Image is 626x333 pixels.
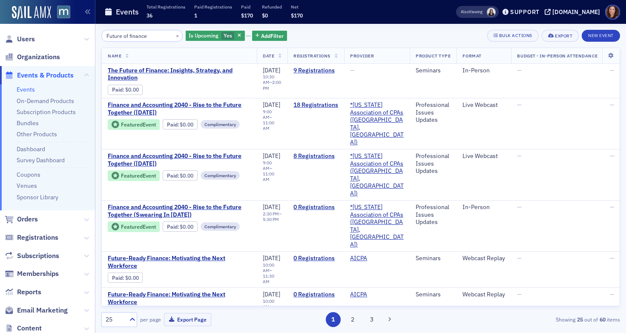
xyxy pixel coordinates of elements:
[263,66,280,74] span: [DATE]
[201,171,240,180] div: Complimentary
[5,306,68,315] a: Email Marketing
[263,152,280,160] span: [DATE]
[5,52,60,62] a: Organizations
[517,101,522,109] span: —
[5,324,42,333] a: Content
[542,30,579,42] button: Export
[17,193,58,201] a: Sponsor Library
[125,86,139,93] span: $0.00
[5,34,35,44] a: Users
[163,221,198,232] div: Paid: 0 - $0
[293,53,330,59] span: Registrations
[108,53,121,59] span: Name
[545,9,603,15] button: [DOMAIN_NAME]
[17,324,42,333] span: Content
[121,173,156,178] div: Featured Event
[487,30,539,42] button: Bulk Actions
[462,101,505,109] div: Live Webcast
[416,152,451,175] div: Professional Issues Updates
[108,119,160,130] div: Featured Event
[263,79,281,91] time: 2:00 PM
[261,32,284,40] span: Add Filter
[350,66,355,74] span: —
[350,291,367,299] a: AICPA
[462,255,505,262] div: Webcast Replay
[350,255,404,262] span: AICPA
[416,204,451,226] div: Professional Issues Updates
[263,299,281,321] div: –
[241,12,253,19] span: $170
[108,101,251,116] span: Finance and Accounting 2040 - Rise to the Future Together (October 2025)
[326,312,341,327] button: 1
[112,86,125,93] span: :
[453,316,620,323] div: Showing out of items
[108,101,251,116] a: Finance and Accounting 2040 - Rise to the Future Together ([DATE])
[201,222,240,231] div: Complimentary
[263,74,281,91] div: –
[293,67,338,75] a: 9 Registrations
[108,85,143,95] div: Paid: 8 - $0
[461,9,469,14] div: Also
[180,224,193,230] span: $0.00
[462,53,481,59] span: Format
[108,291,251,306] a: Future-Ready Finance: Motivating the Next Workforce
[108,67,251,82] span: The Future of Finance: Insights, Strategy, and Innovation
[106,315,124,324] div: 25
[263,211,281,222] div: –
[350,152,404,197] a: *[US_STATE] Association of CPAs ([GEOGRAPHIC_DATA], [GEOGRAPHIC_DATA])
[17,306,68,315] span: Email Marketing
[108,204,251,218] span: Finance and Accounting 2040 - Rise to the Future Together (Swearing In 2025)
[174,32,181,39] button: ×
[17,119,39,127] a: Bundles
[163,119,198,129] div: Paid: 18 - $0
[262,12,268,19] span: $0
[293,204,338,211] a: 0 Registrations
[462,152,505,160] div: Live Webcast
[5,233,58,242] a: Registrations
[17,130,57,138] a: Other Products
[291,12,303,19] span: $170
[167,172,178,179] a: Paid
[350,152,404,197] span: *Maryland Association of CPAs (Timonium, MD)
[517,66,522,74] span: —
[262,4,282,10] p: Refunded
[17,145,45,153] a: Dashboard
[5,269,59,278] a: Memberships
[194,12,197,19] span: 1
[121,122,156,127] div: Featured Event
[224,32,232,39] span: Yes
[517,203,522,211] span: —
[5,251,59,261] a: Subscriptions
[108,170,160,181] div: Featured Event
[108,204,251,218] a: Finance and Accounting 2040 - Rise to the Future Together (Swearing In [DATE])
[582,30,620,42] button: New Event
[462,67,505,75] div: In-Person
[5,287,41,297] a: Reports
[17,287,41,297] span: Reports
[461,9,482,15] span: Viewing
[241,4,253,10] p: Paid
[365,312,379,327] button: 3
[416,67,451,75] div: Seminars
[116,7,139,17] h1: Events
[108,221,160,232] div: Featured Event
[12,6,51,20] img: SailAMX
[598,316,607,323] strong: 60
[263,171,274,182] time: 11:00 AM
[17,182,37,189] a: Venues
[462,204,505,211] div: In-Person
[146,4,185,10] p: Total Registrations
[610,66,615,74] span: —
[416,255,451,262] div: Seminars
[263,109,281,132] div: –
[350,204,404,248] span: *Maryland Association of CPAs (Timonium, MD)
[163,170,198,181] div: Paid: 8 - $0
[167,121,180,128] span: :
[17,233,58,242] span: Registrations
[17,251,59,261] span: Subscriptions
[263,120,274,131] time: 11:00 AM
[108,255,251,270] a: Future-Ready Finance: Motivating the Next Workforce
